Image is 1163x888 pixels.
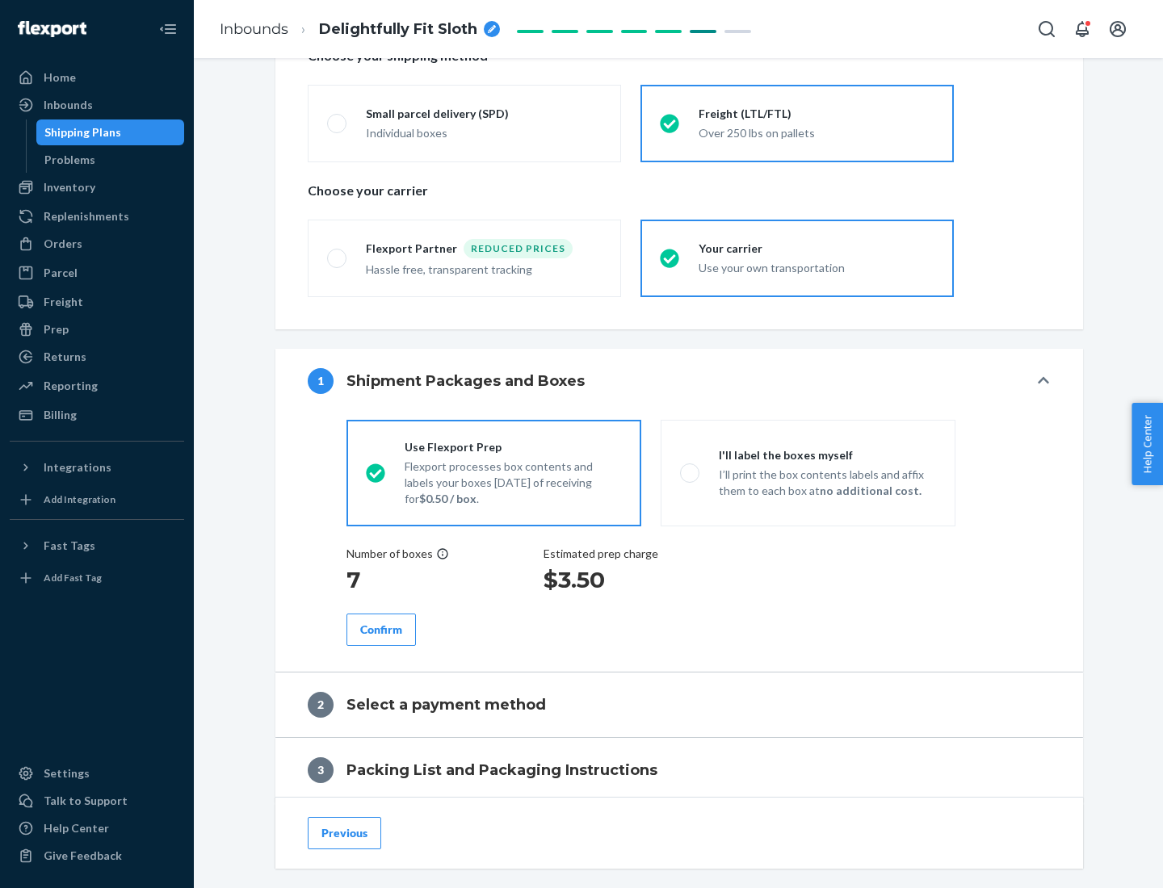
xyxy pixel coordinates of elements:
[319,19,477,40] span: Delightfully Fit Sloth
[346,565,449,594] h1: 7
[10,843,184,869] button: Give Feedback
[44,124,121,140] div: Shipping Plans
[346,694,546,715] h4: Select a payment method
[10,316,184,342] a: Prep
[719,467,936,499] p: I’ll print the box contents labels and affix them to each box at
[10,487,184,513] a: Add Integration
[544,546,658,562] p: Estimated prep charge
[10,402,184,428] a: Billing
[10,203,184,229] a: Replenishments
[366,262,602,278] div: Hassle free, transparent tracking
[10,289,184,315] a: Freight
[10,815,184,841] a: Help Center
[44,179,95,195] div: Inventory
[346,614,416,646] button: Confirm
[366,106,602,122] div: Small parcel delivery (SPD)
[464,239,573,258] div: Reduced prices
[44,69,76,86] div: Home
[10,231,184,257] a: Orders
[44,407,77,423] div: Billing
[820,484,922,497] strong: no additional cost.
[152,13,184,45] button: Close Navigation
[44,492,115,506] div: Add Integration
[44,765,90,781] div: Settings
[207,6,513,53] ol: breadcrumbs
[18,21,86,37] img: Flexport logo
[1102,13,1134,45] button: Open account menu
[44,571,102,584] div: Add Fast Tag
[699,260,934,276] div: Use your own transportation
[275,738,1083,802] button: 3Packing List and Packaging Instructions
[10,533,184,559] button: Fast Tags
[44,321,69,337] div: Prep
[10,344,184,370] a: Returns
[10,788,184,814] a: Talk to Support
[308,692,334,718] div: 2
[699,125,934,141] div: Over 250 lbs on pallets
[366,241,464,257] div: Flexport Partner
[10,92,184,118] a: Inbounds
[44,208,129,224] div: Replenishments
[366,125,602,141] div: Individual boxes
[308,757,334,783] div: 3
[44,265,78,281] div: Parcel
[44,349,86,365] div: Returns
[308,817,381,849] button: Previous
[360,622,402,638] div: Confirm
[36,147,185,173] a: Problems
[1031,13,1063,45] button: Open Search Box
[44,97,93,113] div: Inbounds
[44,294,83,310] div: Freight
[10,565,184,591] a: Add Fast Tag
[44,848,122,864] div: Give Feedback
[44,378,98,394] div: Reporting
[346,760,657,781] h4: Packing List and Packaging Instructions
[346,371,585,392] h4: Shipment Packages and Boxes
[10,65,184,90] a: Home
[44,538,95,554] div: Fast Tags
[220,20,288,38] a: Inbounds
[44,793,128,809] div: Talk to Support
[44,152,95,168] div: Problems
[10,260,184,286] a: Parcel
[699,106,934,122] div: Freight (LTL/FTL)
[405,439,622,455] div: Use Flexport Prep
[699,241,934,257] div: Your carrier
[419,492,477,505] strong: $0.50 / box
[44,459,111,475] div: Integrations
[10,760,184,786] a: Settings
[10,454,184,480] button: Integrations
[308,368,334,394] div: 1
[275,349,1083,413] button: 1Shipment Packages and Boxes
[719,447,936,463] div: I'll label the boxes myself
[36,119,185,145] a: Shipping Plans
[44,236,82,252] div: Orders
[10,174,184,200] a: Inventory
[544,565,658,594] h1: $3.50
[275,672,1083,737] button: 2Select a payment method
[44,820,109,836] div: Help Center
[10,373,184,399] a: Reporting
[346,546,449,562] div: Number of boxes
[1066,13,1098,45] button: Open notifications
[1132,403,1163,485] button: Help Center
[308,182,1051,200] p: Choose your carrier
[405,459,622,507] p: Flexport processes box contents and labels your boxes [DATE] of receiving for .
